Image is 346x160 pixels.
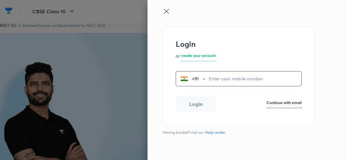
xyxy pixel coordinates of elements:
a: Help center [204,130,227,135]
a: create your account [181,52,216,61]
h2: Login [176,40,302,49]
h6: Continue with email [267,100,302,105]
p: +91 [188,75,201,82]
img: India [180,75,188,83]
span: Having trouble? visit our [163,130,310,135]
h6: create your account [181,52,216,58]
a: Continue with email [267,100,302,108]
input: Enter your mobile number [209,72,301,85]
button: Login [176,96,216,112]
p: or [176,52,180,61]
